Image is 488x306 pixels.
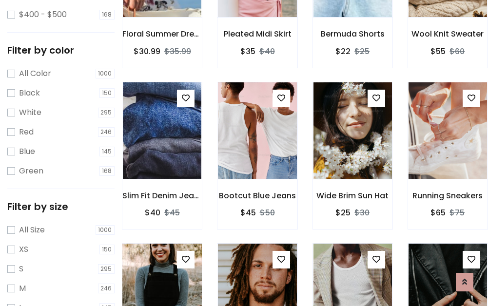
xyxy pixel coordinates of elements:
[19,244,28,255] label: XS
[99,147,115,156] span: 145
[259,46,275,57] del: $40
[19,87,40,99] label: Black
[430,208,446,217] h6: $65
[98,284,115,293] span: 246
[449,46,465,57] del: $60
[98,108,115,117] span: 295
[217,191,297,200] h6: Bootcut Blue Jeans
[7,201,115,212] h5: Filter by size
[122,29,202,38] h6: Floral Summer Dress
[98,127,115,137] span: 246
[260,207,275,218] del: $50
[240,208,256,217] h6: $45
[313,191,392,200] h6: Wide Brim Sun Hat
[134,47,160,56] h6: $30.99
[99,10,115,19] span: 168
[449,207,465,218] del: $75
[164,46,191,57] del: $35.99
[99,245,115,254] span: 150
[96,225,115,235] span: 1000
[145,208,160,217] h6: $40
[7,44,115,56] h5: Filter by color
[19,68,51,79] label: All Color
[99,88,115,98] span: 150
[19,224,45,236] label: All Size
[122,191,202,200] h6: Slim Fit Denim Jeans
[19,165,43,177] label: Green
[408,191,488,200] h6: Running Sneakers
[430,47,446,56] h6: $55
[19,263,23,275] label: S
[335,47,351,56] h6: $22
[335,208,351,217] h6: $25
[19,146,35,157] label: Blue
[98,264,115,274] span: 295
[96,69,115,78] span: 1000
[164,207,180,218] del: $45
[19,9,67,20] label: $400 - $500
[408,29,488,38] h6: Wool Knit Sweater
[19,107,41,118] label: White
[354,207,370,218] del: $30
[19,126,34,138] label: Red
[354,46,370,57] del: $25
[99,166,115,176] span: 168
[313,29,392,38] h6: Bermuda Shorts
[240,47,255,56] h6: $35
[19,283,26,294] label: M
[217,29,297,38] h6: Pleated Midi Skirt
